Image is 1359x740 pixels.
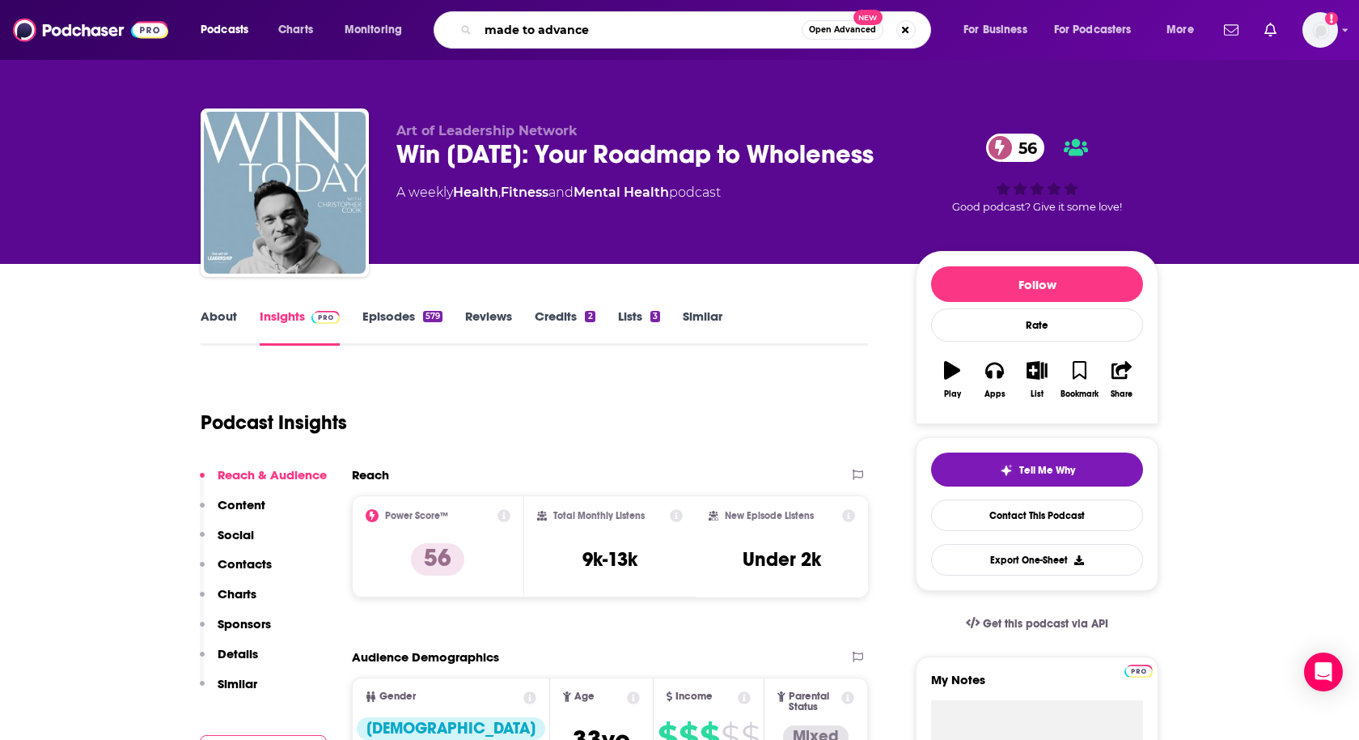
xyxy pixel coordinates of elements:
span: For Business [963,19,1027,41]
img: tell me why sparkle [1000,464,1013,477]
p: Similar [218,676,257,691]
h2: Total Monthly Listens [553,510,645,521]
button: Details [200,646,258,676]
div: Bookmark [1061,389,1099,399]
a: 56 [986,134,1045,162]
div: Rate [931,308,1143,342]
h2: Audience Demographics [352,649,499,665]
span: New [853,10,883,25]
p: 56 [411,543,464,576]
input: Search podcasts, credits, & more... [478,17,802,43]
button: Share [1101,351,1143,409]
button: tell me why sparkleTell Me Why [931,453,1143,487]
p: Details [218,646,258,661]
p: Social [218,527,254,542]
p: Sponsors [218,616,271,632]
a: Mental Health [574,185,669,200]
h1: Podcast Insights [201,410,347,435]
button: Export One-Sheet [931,544,1143,576]
a: Similar [683,308,722,346]
span: Age [574,691,595,702]
div: 3 [650,311,660,322]
p: Reach & Audience [218,467,327,483]
span: Art of Leadership Network [396,123,578,138]
div: Search podcasts, credits, & more... [449,11,946,49]
img: Podchaser Pro [1124,665,1153,678]
span: Parental Status [789,691,839,712]
button: open menu [189,17,269,43]
div: Open Intercom Messenger [1304,653,1343,691]
span: Tell Me Why [1019,464,1075,477]
a: Reviews [465,308,512,346]
div: A weekly podcast [396,183,721,202]
div: Share [1111,389,1132,399]
a: Credits2 [535,308,595,346]
a: About [201,308,237,346]
a: Pro website [1124,662,1153,678]
a: Get this podcast via API [953,604,1121,644]
span: Get this podcast via API [983,617,1108,631]
img: Podchaser Pro [311,311,340,324]
button: Sponsors [200,616,271,646]
span: Podcasts [201,19,248,41]
span: Gender [379,691,416,702]
button: open menu [952,17,1048,43]
span: 56 [1002,134,1045,162]
div: 56Good podcast? Give it some love! [916,123,1158,223]
div: List [1031,389,1044,399]
div: 2 [585,311,595,322]
div: Play [944,389,961,399]
button: Contacts [200,556,272,586]
button: Play [931,351,973,409]
button: open menu [1044,17,1155,43]
a: Episodes579 [362,308,442,346]
h2: Power Score™ [385,510,448,521]
img: User Profile [1302,12,1338,48]
span: Logged in as heidi.egloff [1302,12,1338,48]
div: 579 [423,311,442,322]
h3: Under 2k [743,547,821,572]
div: [DEMOGRAPHIC_DATA] [357,717,545,740]
label: My Notes [931,672,1143,700]
svg: Add a profile image [1325,12,1338,25]
span: Open Advanced [809,26,876,34]
span: More [1166,19,1194,41]
h2: New Episode Listens [725,510,814,521]
p: Content [218,497,265,512]
a: Charts [268,17,323,43]
p: Contacts [218,556,272,572]
a: Show notifications dropdown [1258,16,1283,44]
span: For Podcasters [1054,19,1132,41]
button: Social [200,527,254,557]
a: Show notifications dropdown [1217,16,1245,44]
a: Health [453,185,498,200]
button: Follow [931,266,1143,302]
button: Bookmark [1058,351,1100,409]
p: Charts [218,586,256,602]
button: Apps [973,351,1015,409]
button: open menu [1155,17,1214,43]
button: Show profile menu [1302,12,1338,48]
a: InsightsPodchaser Pro [260,308,340,346]
button: Similar [200,676,257,706]
button: Content [200,497,265,527]
a: Fitness [501,185,548,200]
span: Good podcast? Give it some love! [952,201,1122,213]
button: Reach & Audience [200,467,327,497]
img: Win Today: Your Roadmap to Wholeness [204,112,366,274]
button: Charts [200,586,256,616]
h3: 9k-13k [582,547,637,572]
span: Charts [278,19,313,41]
img: Podchaser - Follow, Share and Rate Podcasts [13,15,168,45]
button: open menu [333,17,423,43]
h2: Reach [352,467,389,483]
a: Lists3 [618,308,660,346]
span: Monitoring [345,19,402,41]
div: Apps [984,389,1005,399]
span: Income [675,691,713,702]
button: List [1016,351,1058,409]
a: Contact This Podcast [931,500,1143,531]
button: Open AdvancedNew [802,20,883,40]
